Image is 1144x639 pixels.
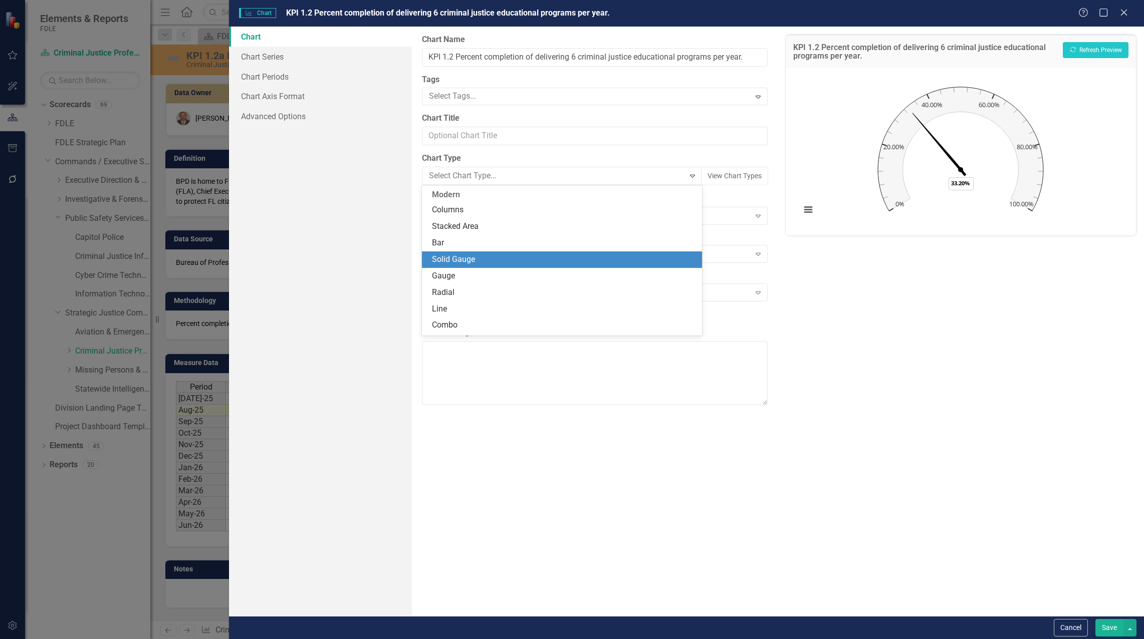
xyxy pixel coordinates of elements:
path: 33.2. Total % Completion of 6 Criminal Justice Programs . [911,112,967,176]
button: View Chart Types [701,167,768,185]
div: Gauge [432,270,697,282]
h3: KPI 1.2 Percent completion of delivering 6 criminal justice educational programs per year. [793,43,1057,61]
input: Optional Chart Title [422,127,768,145]
a: Chart [229,27,412,47]
span: Chart [239,8,276,18]
div: Solid Gauge [432,254,697,265]
div: Columns [432,204,697,216]
div: Combo [432,319,697,331]
button: View chart menu, Chart [801,203,815,217]
label: Tags [422,74,768,86]
button: Cancel [1054,619,1088,636]
label: Chart Title [422,113,768,124]
span: KPI 1.2 Percent completion of delivering 6 criminal justice educational programs per year. [286,8,610,18]
a: Advanced Options [229,106,412,126]
text: 40.00% [922,100,943,109]
button: Refresh Preview [1063,42,1128,58]
a: Chart Periods [229,67,412,87]
text: 80.00% [1017,143,1038,152]
label: Chart Name [422,34,768,46]
div: Chart. Highcharts interactive chart. [796,75,1126,225]
div: Radial [432,287,697,298]
svg: Interactive chart [796,75,1125,225]
div: Modern [422,188,703,202]
a: Chart Axis Format [229,86,412,106]
a: Chart Series [229,47,412,67]
text: 60.00% [979,100,1000,109]
text: 20.00% [883,143,904,152]
label: Chart Type [422,153,768,164]
div: Stacked Area [432,221,697,232]
text: 0% [895,199,904,208]
div: Bar [432,237,697,249]
text: 33.20% [951,179,970,187]
button: Save [1095,619,1123,636]
div: Line [432,303,697,315]
text: 100.00% [1009,199,1034,208]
